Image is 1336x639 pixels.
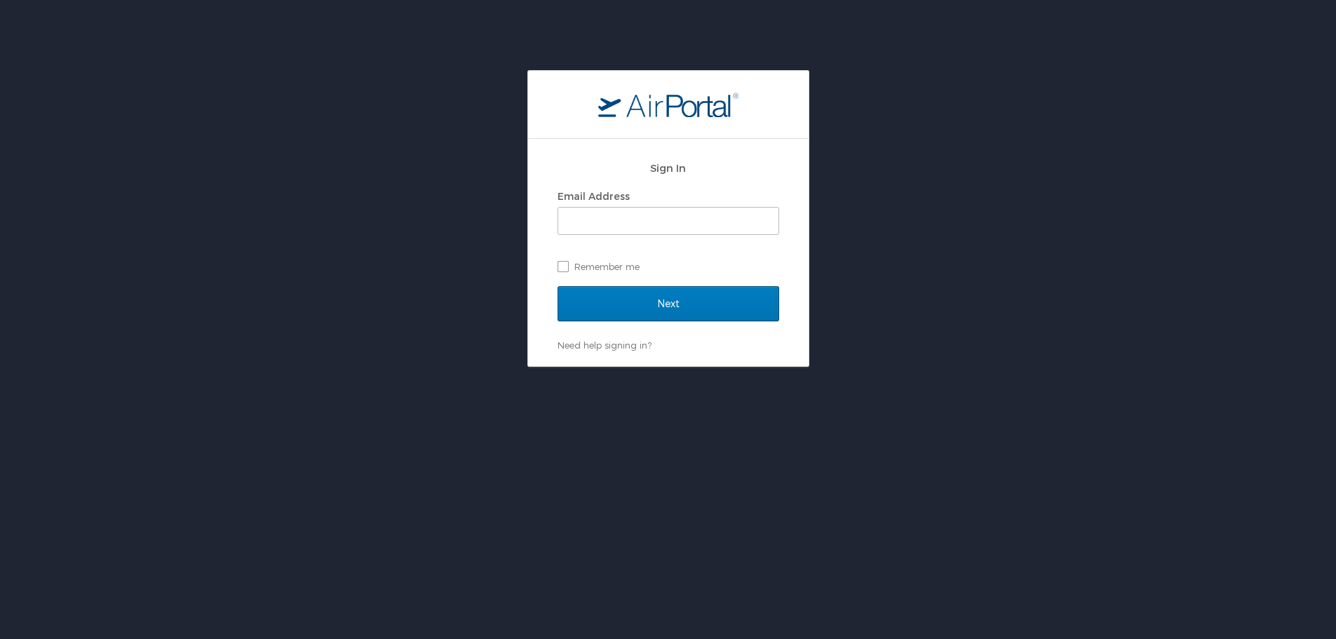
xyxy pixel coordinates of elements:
label: Remember me [558,256,779,277]
h2: Sign In [558,160,779,176]
input: Next [558,286,779,321]
label: Email Address [558,190,630,202]
img: logo [598,92,738,117]
a: Need help signing in? [558,339,652,351]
